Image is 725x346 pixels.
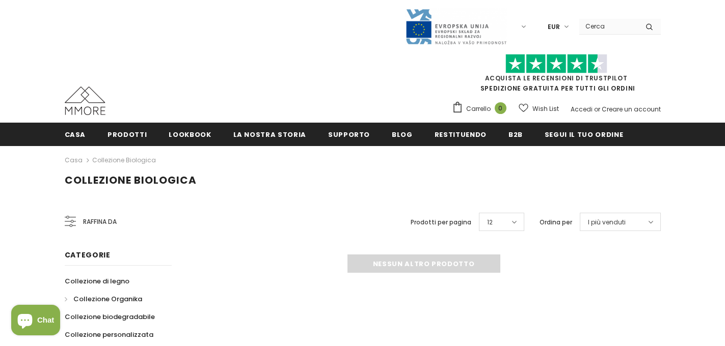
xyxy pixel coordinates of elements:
[495,102,506,114] span: 0
[169,123,211,146] a: Lookbook
[508,130,523,139] span: B2B
[571,105,593,113] a: Accedi
[65,154,83,166] a: Casa
[602,105,661,113] a: Creare un account
[92,156,156,164] a: Collezione biologica
[505,54,607,74] img: Fidati di Pilot Stars
[540,217,572,227] label: Ordina per
[485,74,628,82] a: Acquista le recensioni di TrustPilot
[65,276,129,286] span: Collezione di legno
[65,130,86,139] span: Casa
[411,217,471,227] label: Prodotti per pagina
[65,330,153,339] span: Collezione personalizzata
[328,123,370,146] a: supporto
[328,130,370,139] span: supporto
[73,294,142,304] span: Collezione Organika
[405,8,507,45] img: Javni Razpis
[65,290,142,308] a: Collezione Organika
[435,123,487,146] a: Restituendo
[65,86,105,115] img: Casi MMORE
[532,104,559,114] span: Wish List
[435,130,487,139] span: Restituendo
[579,19,638,34] input: Search Site
[466,104,491,114] span: Carrello
[65,312,155,322] span: Collezione biodegradabile
[545,130,623,139] span: Segui il tuo ordine
[233,130,306,139] span: La nostra storia
[452,59,661,93] span: SPEDIZIONE GRATUITA PER TUTTI GLI ORDINI
[65,123,86,146] a: Casa
[487,217,493,227] span: 12
[233,123,306,146] a: La nostra storia
[65,173,197,187] span: Collezione biologica
[8,305,63,338] inbox-online-store-chat: Shopify online store chat
[83,216,117,227] span: Raffina da
[594,105,600,113] span: or
[519,100,559,118] a: Wish List
[65,308,155,326] a: Collezione biodegradabile
[108,123,147,146] a: Prodotti
[405,22,507,31] a: Javni Razpis
[508,123,523,146] a: B2B
[548,22,560,32] span: EUR
[588,217,626,227] span: I più venduti
[65,250,111,260] span: Categorie
[169,130,211,139] span: Lookbook
[65,272,129,290] a: Collezione di legno
[452,101,512,117] a: Carrello 0
[392,130,413,139] span: Blog
[545,123,623,146] a: Segui il tuo ordine
[65,326,153,343] a: Collezione personalizzata
[108,130,147,139] span: Prodotti
[392,123,413,146] a: Blog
